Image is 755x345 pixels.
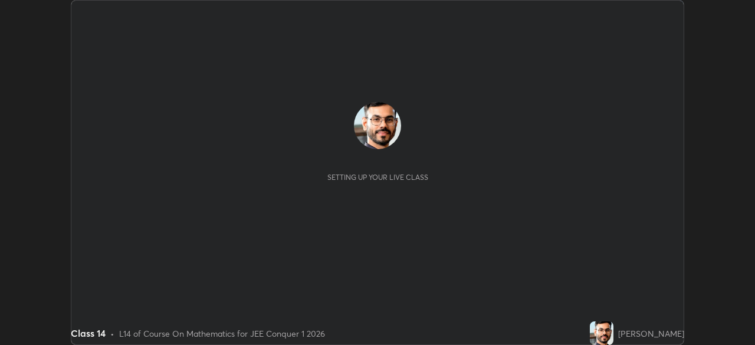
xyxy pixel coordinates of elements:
div: Class 14 [71,326,106,340]
div: Setting up your live class [327,173,428,182]
img: ca0f5e163b6a4e08bc0bbfa0484aee76.jpg [354,102,401,149]
div: • [110,327,114,340]
div: L14 of Course On Mathematics for JEE Conquer 1 2026 [119,327,325,340]
div: [PERSON_NAME] [618,327,684,340]
img: ca0f5e163b6a4e08bc0bbfa0484aee76.jpg [590,321,613,345]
